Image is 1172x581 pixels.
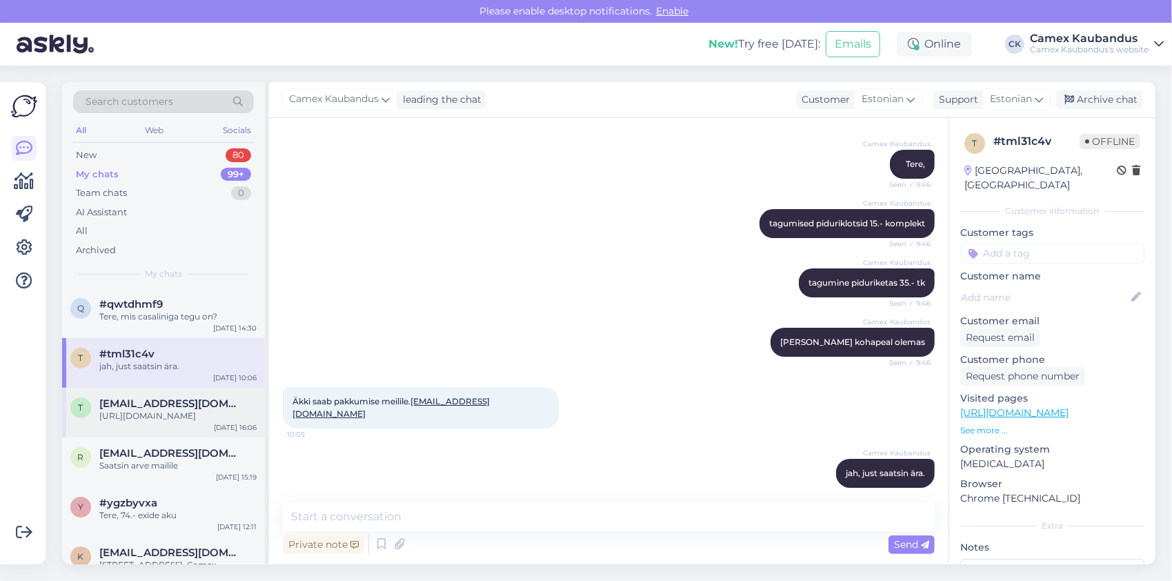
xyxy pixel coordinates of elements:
div: 99+ [221,168,251,181]
span: kalvis.lusis@gmail.com [99,546,243,559]
div: Online [897,32,972,57]
input: Add a tag [960,243,1144,264]
div: My chats [76,168,119,181]
input: Add name [961,290,1129,305]
span: tagumine piduriketas 35.- tk [808,277,925,288]
p: Notes [960,540,1144,555]
div: AI Assistant [76,206,127,219]
span: k [78,551,84,562]
p: Visited pages [960,391,1144,406]
div: Socials [220,121,254,139]
span: tetrisnorma@mail.ru [99,397,243,410]
div: 80 [226,148,251,162]
div: [DATE] 12:11 [217,522,257,532]
span: #ygzbyvxa [99,497,157,509]
div: Support [933,92,978,107]
span: Camex Kaubandus [289,92,379,107]
span: Camex Kaubandus [863,198,931,208]
span: Estonian [990,92,1032,107]
div: Private note [283,535,364,554]
div: Camex Kaubandus [1030,33,1149,44]
span: y [78,502,83,512]
span: Estonian [862,92,904,107]
div: Saatsin arve mailile [99,460,257,472]
div: Extra [960,520,1144,532]
span: Offline [1080,134,1140,149]
span: Camex Kaubandus [863,448,931,458]
div: Try free [DATE]: [708,36,820,52]
span: t [973,138,977,148]
span: [PERSON_NAME] kohapeal olemas [780,337,925,347]
p: Operating system [960,442,1144,457]
p: Customer tags [960,226,1144,240]
div: Camex Kaubandus's website [1030,44,1149,55]
div: # tml31c4v [993,133,1080,150]
span: Camex Kaubandus [863,257,931,268]
span: 10:06 [879,489,931,499]
div: Customer information [960,205,1144,217]
span: Camex Kaubandus [863,139,931,149]
span: raknor@mail.ee [99,447,243,460]
div: Tere, 74.- exide aku [99,509,257,522]
span: Seen ✓ 9:46 [879,357,931,368]
div: [DATE] 14:30 [213,323,257,333]
p: [MEDICAL_DATA] [960,457,1144,471]
p: Customer phone [960,353,1144,367]
span: Seen ✓ 9:46 [879,179,931,190]
div: Customer [796,92,850,107]
div: All [76,224,88,238]
div: 0 [231,186,251,200]
span: #qwtdhmf9 [99,298,163,311]
span: Äkki saab pakkumise meilile. [292,396,490,419]
div: [DATE] 10:06 [213,373,257,383]
img: Askly Logo [11,93,37,119]
div: Request email [960,328,1040,347]
div: jah, just saatsin ära. [99,360,257,373]
a: Camex KaubandusCamex Kaubandus's website [1030,33,1164,55]
div: Archive chat [1056,90,1143,109]
span: Search customers [86,95,173,109]
span: Tere, [906,159,925,169]
div: [GEOGRAPHIC_DATA], [GEOGRAPHIC_DATA] [964,164,1117,193]
div: [DATE] 15:19 [216,472,257,482]
div: Tere, mis casaliniga tegu on? [99,311,257,323]
span: r [78,452,84,462]
span: t [79,402,83,413]
div: New [76,148,97,162]
p: Browser [960,477,1144,491]
a: [URL][DOMAIN_NAME] [960,406,1069,419]
span: Send [894,538,929,551]
button: Emails [826,31,880,57]
span: jah, just saatsin ära. [846,468,925,478]
div: Web [143,121,167,139]
span: Seen ✓ 9:46 [879,298,931,308]
p: Customer name [960,269,1144,284]
span: tagumised piduriklotsid 15.- komplekt [769,218,925,228]
div: Request phone number [960,367,1085,386]
p: See more ... [960,424,1144,437]
div: Archived [76,244,116,257]
span: Seen ✓ 9:46 [879,239,931,249]
div: [URL][DOMAIN_NAME] [99,410,257,422]
span: Enable [652,5,693,17]
span: q [77,303,84,313]
p: Customer email [960,314,1144,328]
p: Chrome [TECHNICAL_ID] [960,491,1144,506]
b: New! [708,37,738,50]
span: t [79,353,83,363]
span: 10:05 [287,429,339,440]
div: Team chats [76,186,127,200]
div: [DATE] 16:06 [214,422,257,433]
div: All [73,121,89,139]
span: #tml31c4v [99,348,155,360]
div: CK [1005,35,1024,54]
div: leading the chat [397,92,481,107]
span: My chats [145,268,182,280]
span: Camex Kaubandus [863,317,931,327]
